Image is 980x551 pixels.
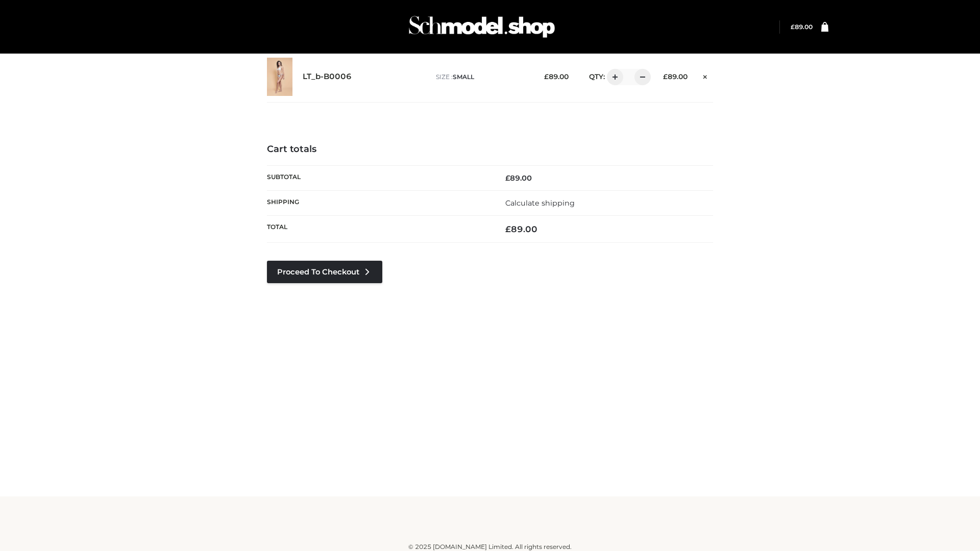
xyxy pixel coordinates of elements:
span: £ [544,72,549,81]
th: Shipping [267,190,490,215]
bdi: 89.00 [663,72,688,81]
bdi: 89.00 [505,173,532,183]
h4: Cart totals [267,144,713,155]
img: Schmodel Admin 964 [405,7,558,47]
bdi: 89.00 [544,72,569,81]
th: Total [267,216,490,243]
bdi: 89.00 [505,224,537,234]
a: Remove this item [698,69,713,82]
a: Calculate shipping [505,198,575,208]
bdi: 89.00 [791,23,813,31]
th: Subtotal [267,165,490,190]
a: Proceed to Checkout [267,261,382,283]
span: £ [663,72,668,81]
p: size : [436,72,528,82]
span: £ [505,224,511,234]
span: £ [791,23,795,31]
a: £89.00 [791,23,813,31]
span: SMALL [453,73,474,81]
a: LT_b-B0006 [303,72,352,82]
span: £ [505,173,510,183]
div: QTY: [579,69,647,85]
